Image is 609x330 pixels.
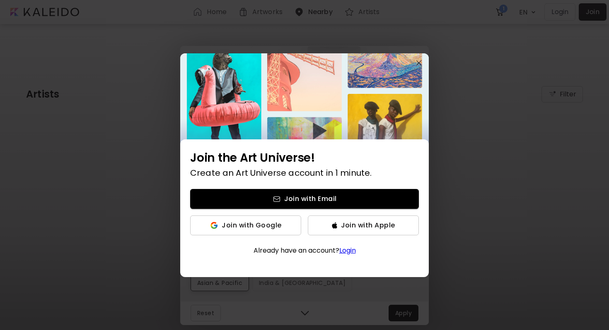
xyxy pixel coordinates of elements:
[190,149,419,167] h2: Join the Art Universe!
[197,194,412,203] span: Join with Email
[222,221,281,230] span: Join with Google
[332,222,338,229] img: ss
[210,221,218,230] img: ss
[339,246,356,255] a: Login
[180,53,429,144] img: Banner
[190,189,419,209] button: mailJoin with Email
[190,215,301,235] button: ssJoin with Google
[341,221,395,230] span: Join with Apple
[190,167,419,179] h4: Create an Art Universe account in 1 minute.
[190,245,419,256] div: Already have an account?
[308,215,419,235] button: ssJoin with Apple
[413,57,425,69] button: exit
[416,60,422,66] img: exit
[273,195,281,203] img: mail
